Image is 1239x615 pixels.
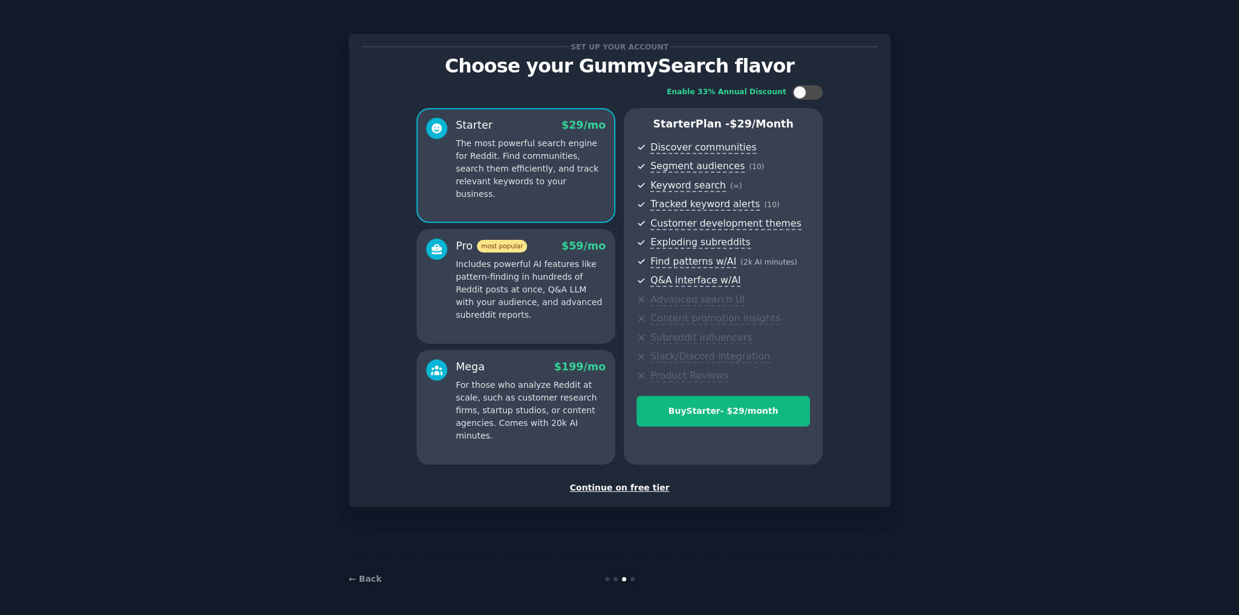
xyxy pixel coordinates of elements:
div: Enable 33% Annual Discount [667,87,786,98]
span: Advanced search UI [650,294,745,306]
span: ( 2k AI minutes ) [740,258,797,266]
span: $ 29 /month [729,118,794,130]
span: Exploding subreddits [650,236,750,249]
span: $ 199 /mo [554,361,606,373]
span: $ 59 /mo [561,240,606,252]
p: The most powerful search engine for Reddit. Find communities, search them efficiently, and track ... [456,137,606,201]
span: Discover communities [650,141,756,154]
button: BuyStarter- $29/month [636,396,810,427]
p: Starter Plan - [636,117,810,132]
span: Tracked keyword alerts [650,198,760,211]
div: Pro [456,239,527,254]
p: Choose your GummySearch flavor [361,56,878,77]
span: ( 10 ) [749,163,764,171]
span: Customer development themes [650,217,801,230]
div: Buy Starter - $ 29 /month [637,405,809,417]
div: Mega [456,359,485,375]
p: Includes powerful AI features like pattern-finding in hundreds of Reddit posts at once, Q&A LLM w... [456,258,606,321]
span: Slack/Discord integration [650,350,770,363]
p: For those who analyze Reddit at scale, such as customer research firms, startup studios, or conte... [456,379,606,442]
span: most popular [477,240,528,253]
a: ← Back [349,574,381,584]
span: Find patterns w/AI [650,256,736,268]
span: Set up your account [569,40,671,53]
span: ( 10 ) [764,201,779,209]
span: $ 29 /mo [561,119,606,131]
span: Subreddit influencers [650,332,752,344]
span: Segment audiences [650,160,745,173]
span: ( ∞ ) [730,182,742,190]
span: Product Reviews [650,370,728,382]
span: Keyword search [650,179,726,192]
div: Starter [456,118,493,133]
span: Content promotion insights [650,312,780,325]
div: Continue on free tier [361,481,878,494]
span: Q&A interface w/AI [650,274,740,287]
